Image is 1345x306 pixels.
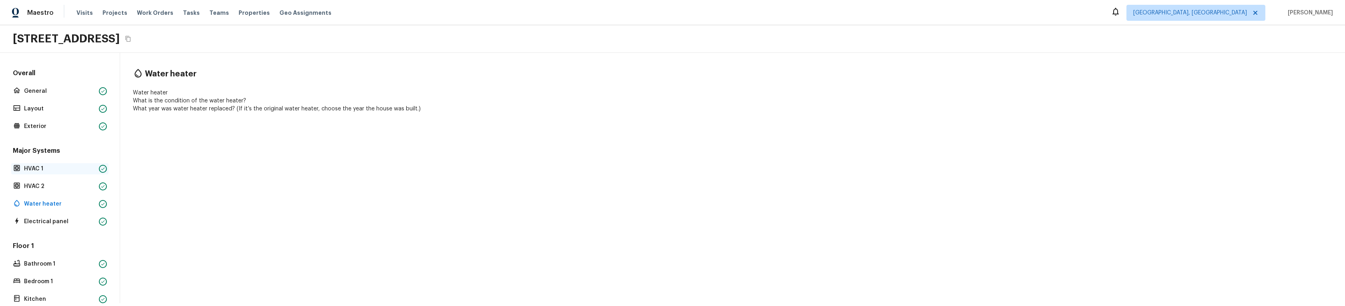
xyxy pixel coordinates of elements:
[137,9,173,17] span: Work Orders
[1133,9,1247,17] span: [GEOGRAPHIC_DATA], [GEOGRAPHIC_DATA]
[133,105,1332,113] div: What year was water heater replaced? (If it’s the original water heater, choose the year the hous...
[24,105,96,113] p: Layout
[24,295,96,303] p: Kitchen
[27,9,54,17] span: Maestro
[133,97,1332,105] div: What is the condition of the water heater?
[279,9,331,17] span: Geo Assignments
[11,242,108,252] h5: Floor 1
[11,146,108,157] h5: Major Systems
[209,9,229,17] span: Teams
[76,9,93,17] span: Visits
[24,165,96,173] p: HVAC 1
[183,10,200,16] span: Tasks
[24,182,96,190] p: HVAC 2
[239,9,270,17] span: Properties
[24,278,96,286] p: Bedroom 1
[11,69,108,79] h5: Overall
[24,218,96,226] p: Electrical panel
[1285,9,1333,17] span: [PERSON_NAME]
[145,69,197,79] h4: Water heater
[24,200,96,208] p: Water heater
[123,34,133,44] button: Copy Address
[13,32,120,46] h2: [STREET_ADDRESS]
[133,89,1332,97] div: Water heater
[24,87,96,95] p: General
[24,260,96,268] p: Bathroom 1
[102,9,127,17] span: Projects
[24,122,96,130] p: Exterior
